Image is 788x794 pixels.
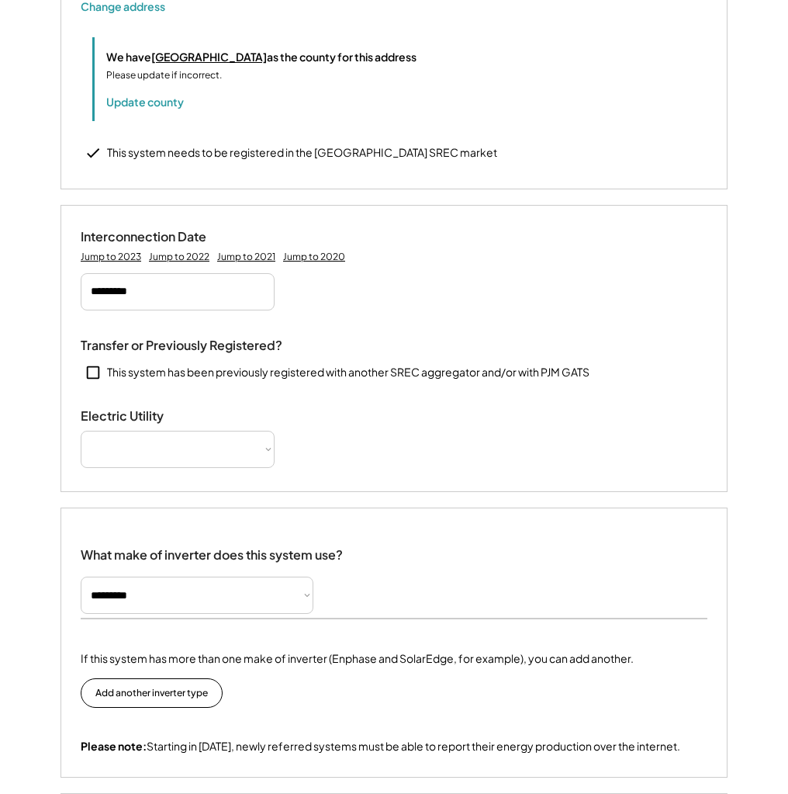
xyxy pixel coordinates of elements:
div: Interconnection Date [81,229,236,245]
div: Jump to 2023 [81,251,141,263]
div: Starting in [DATE], newly referred systems must be able to report their energy production over th... [81,739,680,754]
button: Update county [106,94,184,109]
div: Transfer or Previously Registered? [81,338,282,354]
div: Jump to 2021 [217,251,275,263]
div: Jump to 2020 [283,251,345,263]
div: This system needs to be registered in the [GEOGRAPHIC_DATA] SREC market [107,145,497,161]
strong: Please note: [81,739,147,753]
div: This system has been previously registered with another SREC aggregator and/or with PJM GATS [107,365,589,380]
div: If this system has more than one make of inverter (Enphase and SolarEdge, for example), you can a... [81,650,634,667]
div: We have as the county for this address [106,49,416,65]
div: Electric Utility [81,408,236,425]
button: Add another inverter type [81,678,223,708]
div: Jump to 2022 [149,251,209,263]
div: Please update if incorrect. [106,68,222,82]
div: What make of inverter does this system use? [81,532,343,567]
u: [GEOGRAPHIC_DATA] [151,50,267,64]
